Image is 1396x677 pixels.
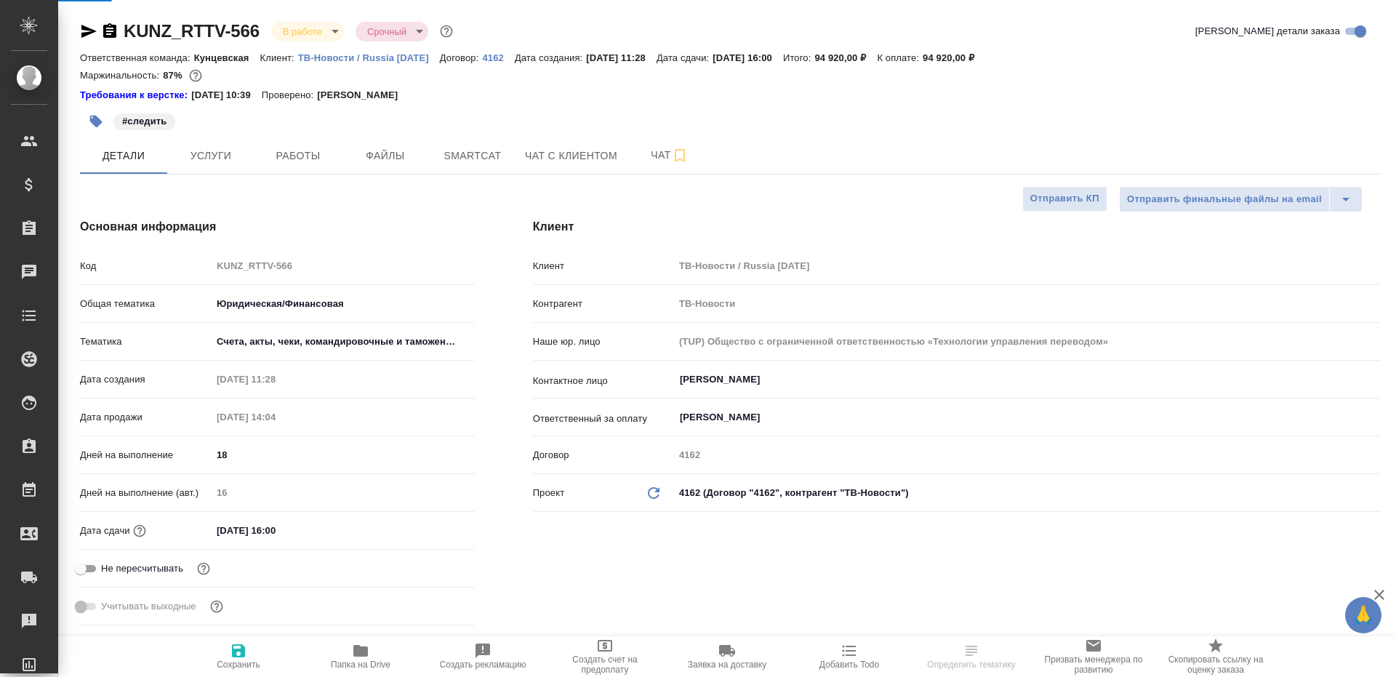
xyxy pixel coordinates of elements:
[130,521,149,540] button: Если добавить услуги и заполнить их объемом, то дата рассчитается автоматически
[101,561,183,576] span: Не пересчитывать
[300,636,422,677] button: Папка на Drive
[212,369,339,390] input: Пустое поле
[212,406,339,428] input: Пустое поле
[194,52,260,63] p: Кунцевская
[112,114,177,127] span: следить
[544,636,666,677] button: Создать счет на предоплату
[163,70,185,81] p: 87%
[437,22,456,41] button: Доп статусы указывают на важность/срочность заказа
[688,660,766,670] span: Заявка на доставку
[80,52,194,63] p: Ответственная команда:
[363,25,411,38] button: Срочный
[482,51,514,63] a: 4162
[212,482,475,503] input: Пустое поле
[440,52,483,63] p: Договор:
[80,448,212,462] p: Дней на выполнение
[298,51,440,63] a: ТВ-Новости / Russia [DATE]
[80,372,212,387] p: Дата создания
[80,23,97,40] button: Скопировать ссылку для ЯМессенджера
[586,52,657,63] p: [DATE] 11:28
[674,293,1380,314] input: Пустое поле
[80,297,212,311] p: Общая тематика
[819,660,879,670] span: Добавить Todo
[80,88,191,103] a: Требования к верстке:
[186,66,205,85] button: 10381.76 RUB;
[674,255,1380,276] input: Пустое поле
[1030,191,1099,207] span: Отправить КП
[278,25,326,38] button: В работе
[191,88,262,103] p: [DATE] 10:39
[1127,191,1322,208] span: Отправить финальные файлы на email
[80,105,112,137] button: Добавить тэг
[713,52,783,63] p: [DATE] 16:00
[80,335,212,349] p: Тематика
[783,52,814,63] p: Итого:
[207,597,226,616] button: Выбери, если сб и вс нужно считать рабочими днями для выполнения заказа.
[674,331,1380,352] input: Пустое поле
[927,660,1015,670] span: Определить тематику
[212,292,475,316] div: Юридическая/Финансовая
[212,444,475,465] input: ✎ Введи что-нибудь
[533,297,674,311] p: Контрагент
[1119,186,1363,212] div: split button
[525,147,617,165] span: Чат с клиентом
[124,21,260,41] a: KUNZ_RTTV-566
[666,636,788,677] button: Заявка на доставку
[80,259,212,273] p: Код
[923,52,985,63] p: 94 920,00 ₽
[89,147,159,165] span: Детали
[212,255,475,276] input: Пустое поле
[440,660,526,670] span: Создать рекламацию
[80,410,212,425] p: Дата продажи
[814,52,877,63] p: 94 920,00 ₽
[1351,600,1376,630] span: 🙏
[671,147,689,164] svg: Подписаться
[356,22,428,41] div: В работе
[482,52,514,63] p: 4162
[438,147,508,165] span: Smartcat
[1372,378,1375,381] button: Open
[80,218,475,236] h4: Основная информация
[262,88,318,103] p: Проверено:
[177,636,300,677] button: Сохранить
[1163,654,1268,675] span: Скопировать ссылку на оценку заказа
[101,599,196,614] span: Учитывать выходные
[212,520,339,541] input: ✎ Введи что-нибудь
[317,88,409,103] p: [PERSON_NAME]
[877,52,923,63] p: К оплате:
[122,114,167,129] p: #следить
[553,654,657,675] span: Создать счет на предоплату
[1022,186,1107,212] button: Отправить КП
[1372,416,1375,419] button: Open
[1195,24,1340,39] span: [PERSON_NAME] детали заказа
[1345,597,1381,633] button: 🙏
[533,218,1380,236] h4: Клиент
[217,660,260,670] span: Сохранить
[298,52,440,63] p: ТВ-Новости / Russia [DATE]
[80,524,130,538] p: Дата сдачи
[1155,636,1277,677] button: Скопировать ссылку на оценку заказа
[788,636,910,677] button: Добавить Todo
[515,52,586,63] p: Дата создания:
[1041,654,1146,675] span: Призвать менеджера по развитию
[674,444,1380,465] input: Пустое поле
[910,636,1032,677] button: Определить тематику
[80,486,212,500] p: Дней на выполнение (авт.)
[422,636,544,677] button: Создать рекламацию
[271,22,344,41] div: В работе
[533,335,674,349] p: Наше юр. лицо
[101,23,119,40] button: Скопировать ссылку
[263,147,333,165] span: Работы
[533,259,674,273] p: Клиент
[533,448,674,462] p: Договор
[176,147,246,165] span: Услуги
[533,412,674,426] p: Ответственный за оплату
[1032,636,1155,677] button: Призвать менеджера по развитию
[260,52,298,63] p: Клиент:
[674,481,1380,505] div: 4162 (Договор "4162", контрагент "ТВ-Новости")
[657,52,713,63] p: Дата сдачи:
[350,147,420,165] span: Файлы
[1119,186,1330,212] button: Отправить финальные файлы на email
[80,70,163,81] p: Маржинальность:
[533,374,674,388] p: Контактное лицо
